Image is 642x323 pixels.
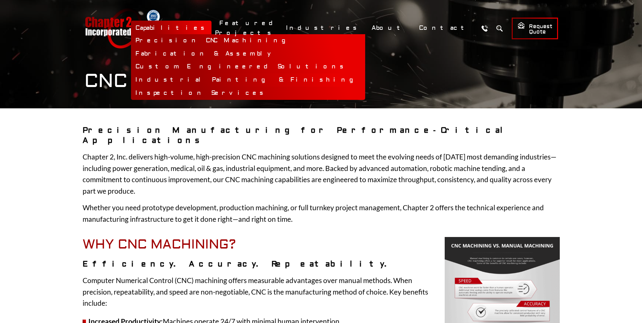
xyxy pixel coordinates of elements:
[131,60,365,73] a: Custom Engineered Solutions
[131,21,212,35] a: Capabilities
[512,18,558,39] a: Request Quote
[84,8,142,48] a: Chapter 2 Incorporated
[517,22,552,36] span: Request Quote
[83,275,560,309] p: Computer Numerical Control (CNC) machining offers measurable advantages over manual methods. When...
[367,21,411,35] a: About
[84,70,558,92] h1: CNC Machining Services
[131,87,365,100] a: Inspection Services
[83,125,510,145] strong: Precision Manufacturing for Performance-Critical Applications
[479,22,491,35] a: Call Us
[131,73,365,87] a: Industrial Painting & Finishing
[83,151,560,196] p: Chapter 2, Inc. delivers high-volume, high-precision CNC machining solutions designed to meet the...
[83,202,560,224] p: Whether you need prototype development, production machining, or full turnkey project management,...
[131,34,365,47] a: Precision CNC Machining
[215,16,278,40] a: Featured Projects
[131,47,365,61] a: Fabrication & Assembly
[493,22,506,35] button: Search
[415,21,475,35] a: Contact
[282,21,364,35] a: Industries
[83,237,560,253] h2: Why CNC Machining?
[83,259,392,269] strong: Efficiency. Accuracy. Repeatability.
